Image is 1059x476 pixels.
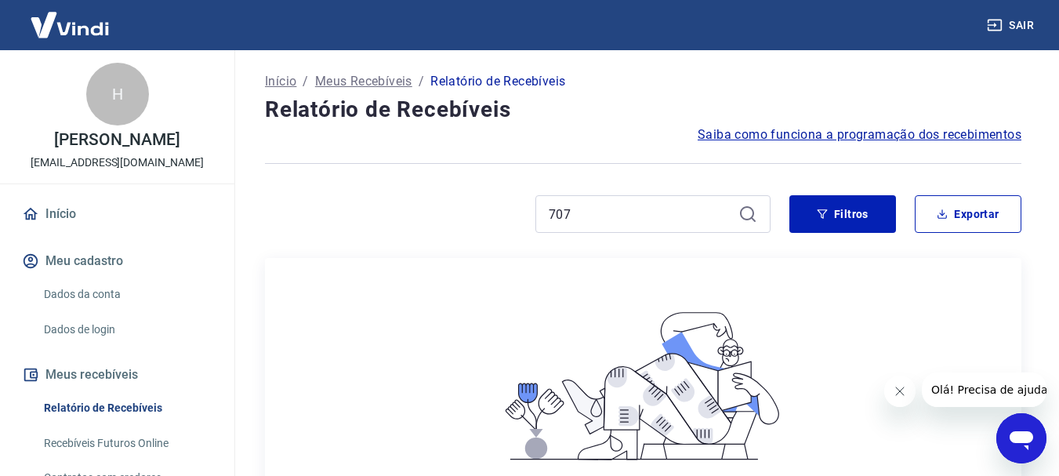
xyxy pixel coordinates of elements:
[19,197,216,231] a: Início
[31,154,204,171] p: [EMAIL_ADDRESS][DOMAIN_NAME]
[9,11,132,24] span: Olá! Precisa de ajuda?
[922,372,1046,407] iframe: Mensagem da empresa
[430,72,565,91] p: Relatório de Recebíveis
[549,202,732,226] input: Busque pelo número do pedido
[38,278,216,311] a: Dados da conta
[38,427,216,460] a: Recebíveis Futuros Online
[38,392,216,424] a: Relatório de Recebíveis
[984,11,1040,40] button: Sair
[19,244,216,278] button: Meu cadastro
[915,195,1021,233] button: Exportar
[698,125,1021,144] a: Saiba como funciona a programação dos recebimentos
[265,72,296,91] a: Início
[419,72,424,91] p: /
[996,413,1046,463] iframe: Botão para abrir a janela de mensagens
[315,72,412,91] a: Meus Recebíveis
[789,195,896,233] button: Filtros
[265,94,1021,125] h4: Relatório de Recebíveis
[54,132,180,148] p: [PERSON_NAME]
[884,376,916,407] iframe: Fechar mensagem
[303,72,308,91] p: /
[86,63,149,125] div: H
[38,314,216,346] a: Dados de login
[19,1,121,49] img: Vindi
[19,358,216,392] button: Meus recebíveis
